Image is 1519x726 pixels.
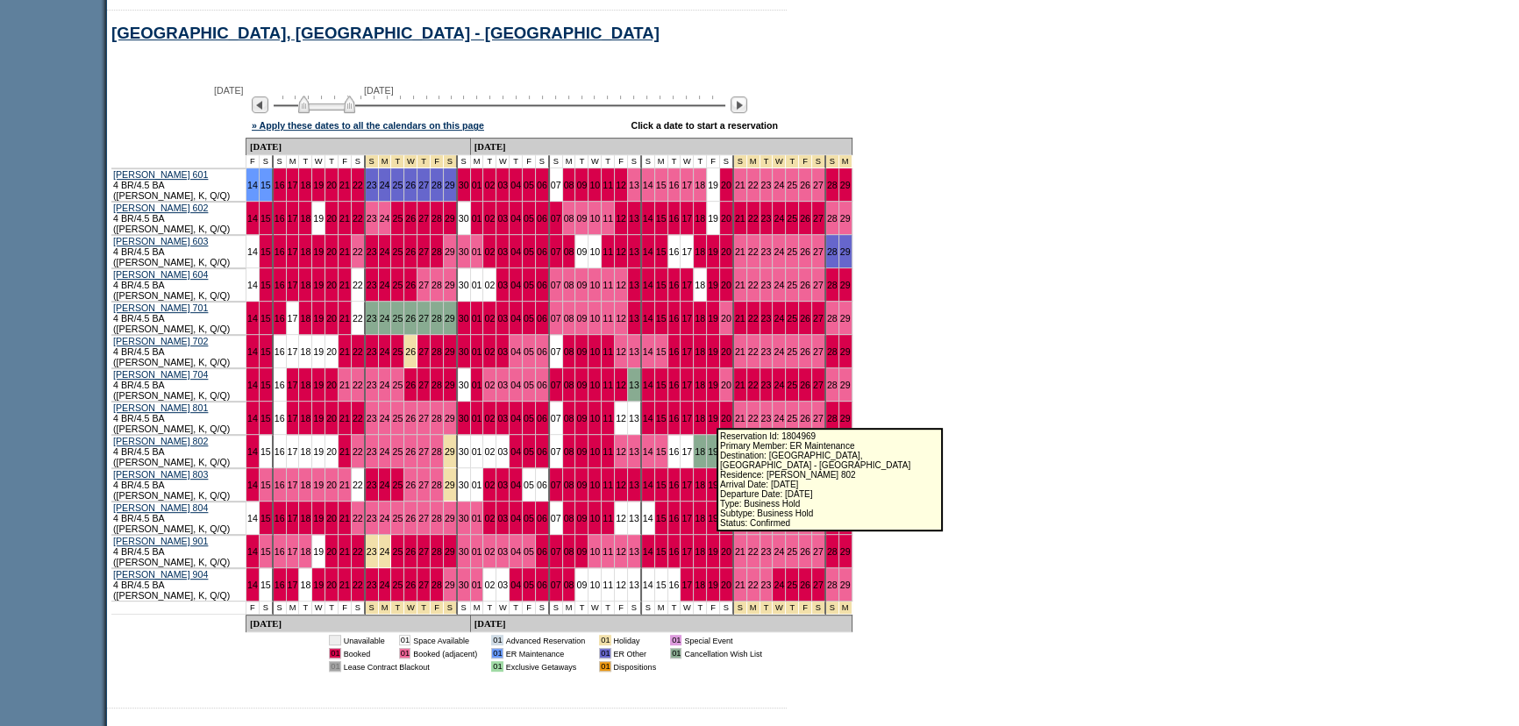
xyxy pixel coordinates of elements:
[510,246,521,257] a: 04
[576,280,587,290] a: 09
[695,180,705,190] a: 18
[576,346,587,357] a: 09
[681,213,692,224] a: 17
[326,280,337,290] a: 20
[431,280,442,290] a: 28
[247,246,258,257] a: 14
[576,213,587,224] a: 09
[380,280,390,290] a: 24
[616,313,626,324] a: 12
[589,346,600,357] a: 10
[603,280,613,290] a: 11
[735,313,745,324] a: 21
[111,24,660,42] a: [GEOGRAPHIC_DATA], [GEOGRAPHIC_DATA] - [GEOGRAPHIC_DATA]
[431,346,442,357] a: 28
[564,313,574,324] a: 08
[497,180,508,190] a: 03
[418,313,429,324] a: 27
[418,246,429,257] a: 27
[576,246,587,257] a: 09
[681,346,692,357] a: 17
[510,180,521,190] a: 04
[326,213,337,224] a: 20
[616,180,626,190] a: 12
[603,346,613,357] a: 11
[380,180,390,190] a: 24
[643,346,653,357] a: 14
[353,346,363,357] a: 22
[551,180,561,190] a: 07
[418,180,429,190] a: 27
[275,346,285,357] a: 16
[353,246,363,257] a: 22
[840,346,851,357] a: 29
[300,346,310,357] a: 18
[339,346,350,357] a: 21
[589,180,600,190] a: 10
[247,346,258,357] a: 14
[339,380,350,390] a: 21
[353,380,363,390] a: 22
[537,213,547,224] a: 06
[260,346,271,357] a: 15
[695,246,705,257] a: 18
[300,213,310,224] a: 18
[113,269,208,280] a: [PERSON_NAME] 604
[537,180,547,190] a: 06
[445,280,455,290] a: 29
[827,280,838,290] a: 28
[643,280,653,290] a: 14
[813,313,824,324] a: 27
[313,246,324,257] a: 19
[288,380,298,390] a: 17
[656,313,667,324] a: 15
[288,346,298,357] a: 17
[721,180,731,190] a: 20
[537,280,547,290] a: 06
[524,280,534,290] a: 05
[800,280,810,290] a: 26
[367,346,377,357] a: 23
[484,313,495,324] a: 02
[774,213,784,224] a: 24
[380,346,390,357] a: 24
[629,246,639,257] a: 13
[774,313,784,324] a: 24
[643,180,653,190] a: 14
[260,280,271,290] a: 15
[326,346,337,357] a: 20
[721,213,731,224] a: 20
[113,302,208,313] a: [PERSON_NAME] 701
[629,213,639,224] a: 13
[643,213,653,224] a: 14
[445,346,455,357] a: 29
[656,180,667,190] a: 15
[247,213,258,224] a: 14
[497,246,508,257] a: 03
[708,346,718,357] a: 19
[313,280,324,290] a: 19
[405,313,416,324] a: 26
[589,313,600,324] a: 10
[497,346,508,357] a: 03
[418,280,429,290] a: 27
[708,280,718,290] a: 19
[708,213,718,224] a: 19
[774,246,784,257] a: 24
[367,213,377,224] a: 23
[708,180,718,190] a: 19
[260,180,271,190] a: 15
[800,180,810,190] a: 26
[367,380,377,390] a: 23
[275,313,285,324] a: 16
[326,246,337,257] a: 20
[252,120,484,131] a: » Apply these dates to all the calendars on this page
[800,313,810,324] a: 26
[418,346,429,357] a: 27
[339,280,350,290] a: 21
[589,280,600,290] a: 10
[353,213,363,224] a: 22
[300,313,310,324] a: 18
[472,246,482,257] a: 01
[721,313,731,324] a: 20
